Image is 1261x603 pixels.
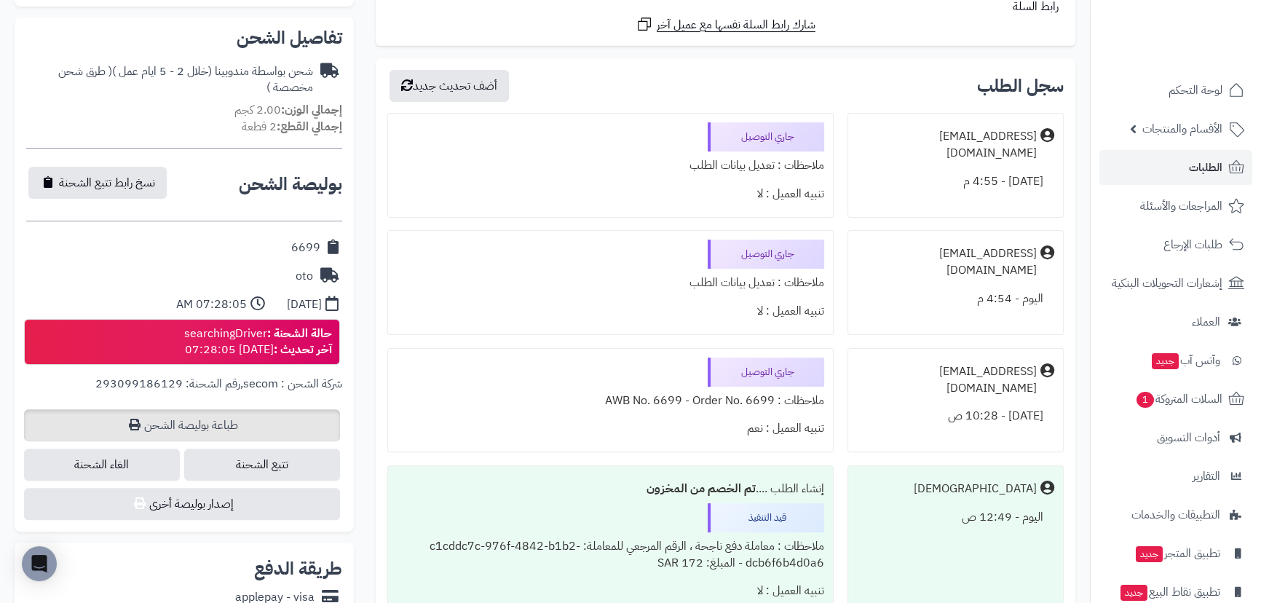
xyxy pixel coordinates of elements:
strong: آخر تحديث : [274,341,332,358]
a: الطلبات [1099,150,1252,185]
a: المراجعات والأسئلة [1099,189,1252,224]
span: نسخ رابط تتبع الشحنة [59,174,155,192]
strong: حالة الشحنة : [267,325,332,342]
div: [EMAIL_ADDRESS][DOMAIN_NAME] [857,363,1037,397]
div: جاري التوصيل [708,240,824,269]
a: لوحة التحكم [1099,73,1252,108]
span: تطبيق نقاط البيع [1119,582,1220,602]
span: التطبيقات والخدمات [1131,505,1220,525]
span: الغاء الشحنة [24,449,180,481]
span: الأقسام والمنتجات [1142,119,1222,139]
span: جديد [1136,546,1163,562]
button: أضف تحديث جديد [390,70,509,102]
span: إشعارات التحويلات البنكية [1112,273,1222,293]
div: searchingDriver [DATE] 07:28:05 [184,326,332,359]
a: شارك رابط السلة نفسها مع عميل آخر [636,15,815,33]
h2: تفاصيل الشحن [26,29,342,47]
span: أدوات التسويق [1157,427,1220,448]
div: [EMAIL_ADDRESS][DOMAIN_NAME] [857,245,1037,279]
span: التقارير [1193,466,1220,486]
div: ملاحظات : AWB No. 6699 - Order No. 6699 [397,387,824,415]
h3: سجل الطلب [977,77,1064,95]
span: جديد [1120,585,1147,601]
span: ( طرق شحن مخصصة ) [58,63,313,97]
a: طلبات الإرجاع [1099,227,1252,262]
span: شارك رابط السلة نفسها مع عميل آخر [657,17,815,33]
div: [DATE] [287,296,322,313]
a: التقارير [1099,459,1252,494]
small: 2.00 كجم [234,101,342,119]
div: [DATE] - 10:28 ص [857,402,1054,430]
a: السلات المتروكة1 [1099,382,1252,417]
div: تنبيه العميل : نعم [397,414,824,443]
a: وآتس آبجديد [1099,343,1252,378]
div: [EMAIL_ADDRESS][DOMAIN_NAME] [857,128,1037,162]
span: رقم الشحنة: 293099186129 [95,375,240,393]
div: [DATE] - 4:55 م [857,167,1054,196]
div: 07:28:05 AM [176,296,247,313]
span: طلبات الإرجاع [1163,234,1222,255]
a: العملاء [1099,304,1252,339]
div: oto [296,268,313,285]
div: شحن بواسطة مندوبينا (خلال 2 - 5 ايام عمل ) [26,63,313,97]
div: ملاحظات : معاملة دفع ناجحة ، الرقم المرجعي للمعاملة: c1cddc7c-976f-4842-b1b2-dcb6f6b4d0a6 - المبل... [397,532,824,578]
span: وآتس آب [1150,350,1220,371]
span: شركة الشحن : secom [243,375,342,393]
span: جديد [1152,353,1179,369]
span: العملاء [1192,312,1220,332]
button: إصدار بوليصة أخرى [24,488,340,520]
div: ملاحظات : تعديل بيانات الطلب [397,151,824,180]
span: تطبيق المتجر [1134,543,1220,564]
span: 1 [1137,392,1154,408]
a: أدوات التسويق [1099,420,1252,455]
a: تتبع الشحنة [184,449,340,481]
div: [DEMOGRAPHIC_DATA] [914,481,1037,497]
a: طباعة بوليصة الشحن [24,409,340,441]
div: اليوم - 12:49 ص [857,503,1054,532]
h2: طريقة الدفع [254,560,342,578]
div: إنشاء الطلب .... [397,475,824,503]
div: قيد التنفيذ [708,503,824,532]
h2: بوليصة الشحن [239,176,342,193]
strong: إجمالي الوزن: [281,101,342,119]
b: تم الخصم من المخزون [647,480,756,497]
span: الطلبات [1189,157,1222,178]
div: 6699 [291,240,320,256]
div: Open Intercom Messenger [22,546,57,581]
div: , [26,376,342,409]
div: اليوم - 4:54 م [857,285,1054,313]
button: نسخ رابط تتبع الشحنة [28,167,167,199]
small: 2 قطعة [242,118,342,135]
div: جاري التوصيل [708,358,824,387]
a: إشعارات التحويلات البنكية [1099,266,1252,301]
div: ملاحظات : تعديل بيانات الطلب [397,269,824,297]
span: المراجعات والأسئلة [1140,196,1222,216]
span: السلات المتروكة [1135,389,1222,409]
div: تنبيه العميل : لا [397,180,824,208]
div: تنبيه العميل : لا [397,297,824,326]
div: جاري التوصيل [708,122,824,151]
strong: إجمالي القطع: [277,118,342,135]
a: التطبيقات والخدمات [1099,497,1252,532]
a: تطبيق المتجرجديد [1099,536,1252,571]
span: لوحة التحكم [1169,80,1222,100]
